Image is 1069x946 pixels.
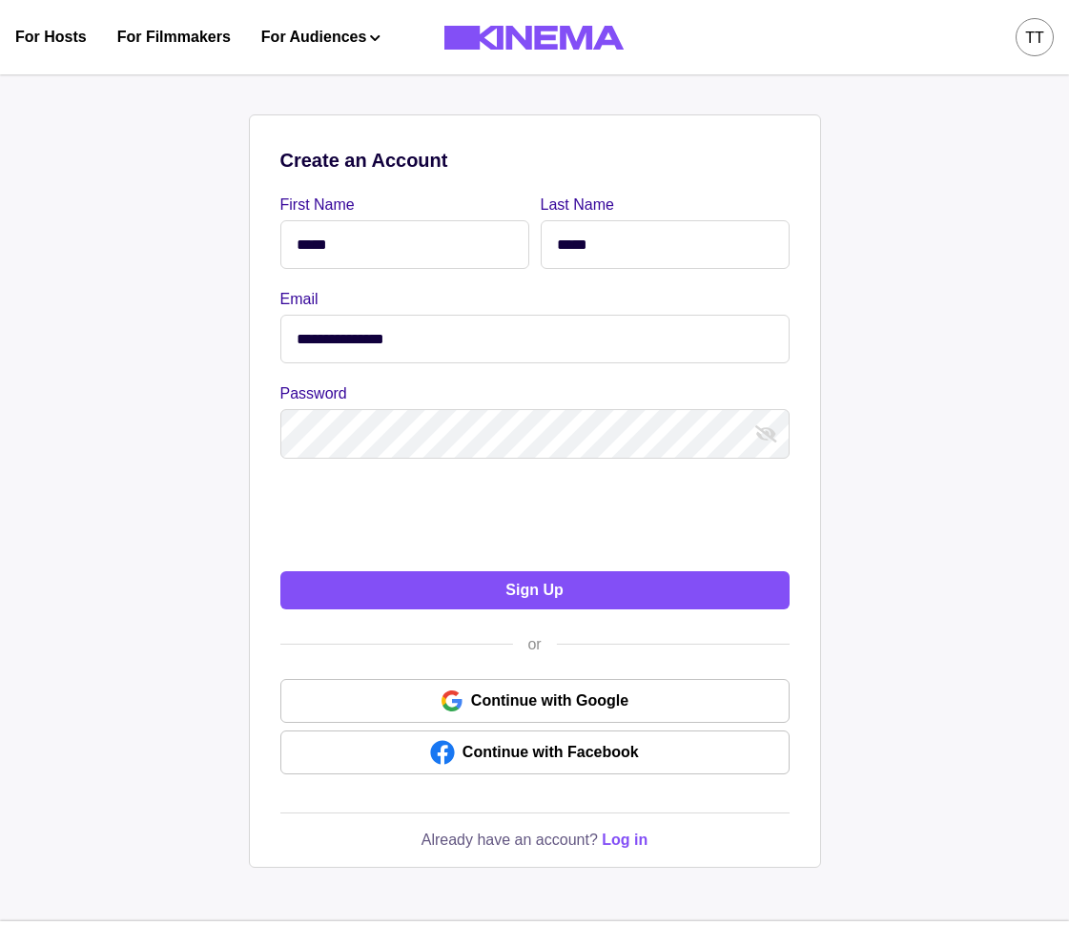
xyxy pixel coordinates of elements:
span: Log in [602,832,648,848]
label: Email [280,288,778,311]
label: First Name [280,194,518,216]
p: Create an Account [280,146,790,175]
a: For Filmmakers [117,26,231,49]
a: Continue with Google [280,679,790,723]
button: Sign Up [280,571,790,609]
button: show password [751,419,782,449]
label: Last Name [541,194,778,216]
div: tt [1025,27,1044,50]
a: Already have an account? Log in [421,829,648,852]
a: Continue with Facebook [280,730,790,774]
div: or [512,633,556,656]
button: For Audiences [261,26,380,49]
a: For Hosts [15,26,87,49]
iframe: reCAPTCHA [280,478,570,552]
label: Password [280,382,778,405]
